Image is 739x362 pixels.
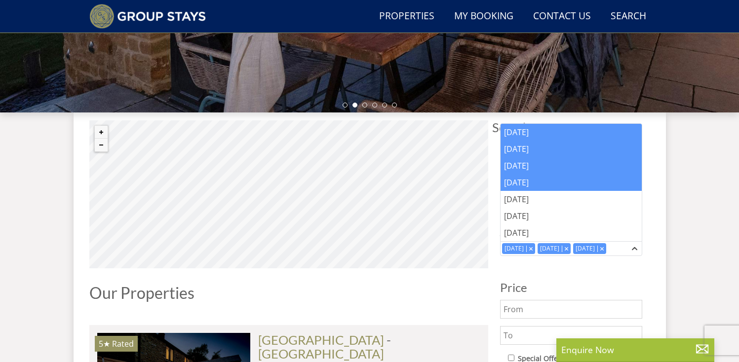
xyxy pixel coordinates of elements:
[501,157,642,174] div: [DATE]
[492,120,650,134] span: Search
[112,338,134,349] span: Rated
[95,139,108,151] button: Zoom out
[500,326,642,345] input: To
[561,343,709,356] p: Enquire Now
[258,332,384,347] a: [GEOGRAPHIC_DATA]
[502,244,526,253] div: [DATE]
[529,5,595,28] a: Contact Us
[501,208,642,224] div: [DATE]
[89,284,488,301] h1: Our Properties
[500,241,642,256] div: Combobox
[501,174,642,191] div: [DATE]
[573,244,597,253] div: [DATE]
[501,141,642,157] div: [DATE]
[375,5,438,28] a: Properties
[501,124,642,141] div: [DATE]
[500,300,642,319] input: From
[607,5,650,28] a: Search
[500,281,642,294] h3: Price
[99,338,110,349] span: OTTERHEAD HOUSE has a 5 star rating under the Quality in Tourism Scheme
[450,5,517,28] a: My Booking
[89,120,488,268] canvas: Map
[89,4,206,29] img: Group Stays
[258,332,391,361] span: -
[538,244,562,253] div: [DATE]
[501,224,642,241] div: [DATE]
[258,346,384,361] a: [GEOGRAPHIC_DATA]
[501,191,642,208] div: [DATE]
[95,126,108,139] button: Zoom in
